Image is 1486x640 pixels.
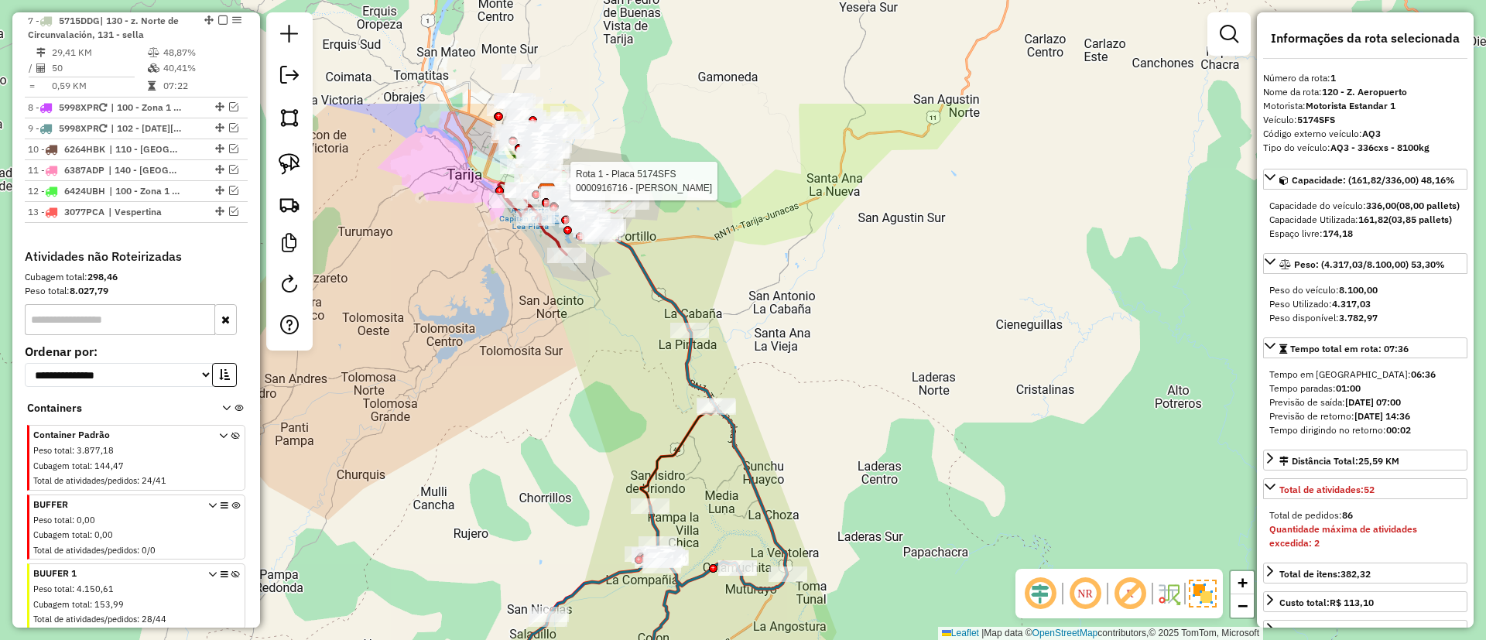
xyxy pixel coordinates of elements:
a: Capacidade: (161,82/336,00) 48,16% [1263,169,1467,190]
span: 110 - Puente San Martin [109,142,180,156]
div: Peso disponível: [1269,311,1461,325]
span: 3.877,18 [77,445,114,456]
span: 153,99 [94,599,124,610]
strong: Motorista Estandar 1 [1306,100,1395,111]
strong: 161,82 [1358,214,1388,225]
span: Peso total [33,515,72,525]
span: : [72,445,74,456]
div: Veículo: [1263,113,1467,127]
td: 50 [51,60,147,76]
td: 40,41% [163,60,241,76]
div: Total de atividades:52 [1263,502,1467,556]
div: Custo total: [1279,596,1374,610]
a: Criar modelo [274,228,305,262]
div: Tempo paradas: [1269,382,1461,395]
a: OpenStreetMap [1032,628,1098,638]
span: Peso do veículo: [1269,284,1378,296]
div: Map data © contributors,© 2025 TomTom, Microsoft [938,627,1263,640]
span: Tempo total em rota: 07:36 [1290,343,1409,354]
div: Jornada Motorista: 10:30 [1279,625,1389,638]
div: Capacidade Utilizada: [1269,213,1461,227]
span: 5998XPR [59,101,99,113]
div: Cubagem total: [25,270,248,284]
img: Exibir/Ocultar setores [1189,580,1217,607]
span: Peso total [33,445,72,456]
em: Alterar sequência das rotas [215,186,224,195]
em: Alterar sequência das rotas [215,144,224,153]
span: 140 - Parque Urbano Central [108,163,180,177]
strong: 86 [1342,509,1353,521]
div: Espaço livre: [1269,227,1461,241]
span: Ocultar deslocamento [1022,575,1059,612]
span: 0/0 [142,545,156,556]
span: : [72,515,74,525]
span: Exibir rótulo [1111,575,1149,612]
a: Zoom in [1231,571,1254,594]
div: Previsão de saída: [1269,395,1461,409]
div: Total de itens: [1279,567,1371,581]
td: = [28,78,36,94]
i: % de utilização da cubagem [148,63,159,73]
a: Exportar sessão [274,60,305,94]
div: Nome da rota: [1263,85,1467,99]
span: 100 - Zona 1 - Restricción, 101 - Zona 2 - Restricción, 102 - 4 de Julio [111,101,182,115]
span: 6424UBH [64,185,105,197]
h4: Informações da rota selecionada [1263,31,1467,46]
span: BUFFER [33,498,200,512]
strong: AQ3 [1362,128,1381,139]
strong: [DATE] 07:00 [1345,396,1401,408]
a: Criar rota [272,187,306,221]
span: : [90,529,92,540]
strong: Quantidade máxima de atividades excedida: 2 [1269,523,1417,549]
div: Total de pedidos: [1269,508,1461,522]
span: 10 - [28,143,105,155]
span: 11 - [28,164,104,176]
a: Total de atividades:52 [1263,478,1467,499]
a: Distância Total:25,59 KM [1263,450,1467,471]
strong: 120 - Z. Aeropuerto [1322,86,1407,98]
div: Tempo total em rota: 07:36 [1263,361,1467,443]
em: Visualizar rota [229,186,238,195]
i: Opções [221,570,228,628]
span: : [90,460,92,471]
strong: (03,85 pallets) [1388,214,1452,225]
span: Cubagem total [33,529,90,540]
strong: 52 [1364,484,1375,495]
span: Vespertina [108,205,180,219]
strong: 336,00 [1366,200,1396,211]
span: 0,00 [77,515,95,525]
a: Zoom out [1231,594,1254,618]
span: − [1238,596,1248,615]
span: 8 - [28,101,107,113]
td: 07:22 [163,78,241,94]
span: Total de atividades/pedidos [33,614,137,625]
div: Previsão de retorno: [1269,409,1461,423]
span: Cubagem total [33,599,90,610]
td: / [28,60,36,76]
em: Alterar sequência das rotas [215,207,224,216]
span: 0,00 [94,529,113,540]
strong: 174,18 [1323,228,1353,239]
strong: 298,46 [87,271,118,282]
img: Criar rota [279,193,300,215]
a: Reroteirizar Sessão [274,269,305,303]
em: Visualizar rota [229,123,238,132]
em: Visualizar rota [229,207,238,216]
img: Selecionar atividades - laço [279,153,300,175]
span: : [90,599,92,610]
span: 24/41 [142,475,166,486]
a: Tempo total em rota: 07:36 [1263,337,1467,358]
span: 3077PCA [64,206,104,217]
span: : [137,545,139,556]
div: Motorista: [1263,99,1467,113]
strong: R$ 113,10 [1330,597,1374,608]
em: Alterar sequência das rotas [215,165,224,174]
em: Visualizar rota [229,102,238,111]
span: : [72,584,74,594]
span: BUUFER 1 [33,566,200,580]
strong: 8.027,79 [70,285,108,296]
strong: 01:00 [1336,382,1361,394]
span: 5998XPR [59,122,99,134]
a: Exibir filtros [1214,19,1245,50]
span: Peso total [33,584,72,594]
